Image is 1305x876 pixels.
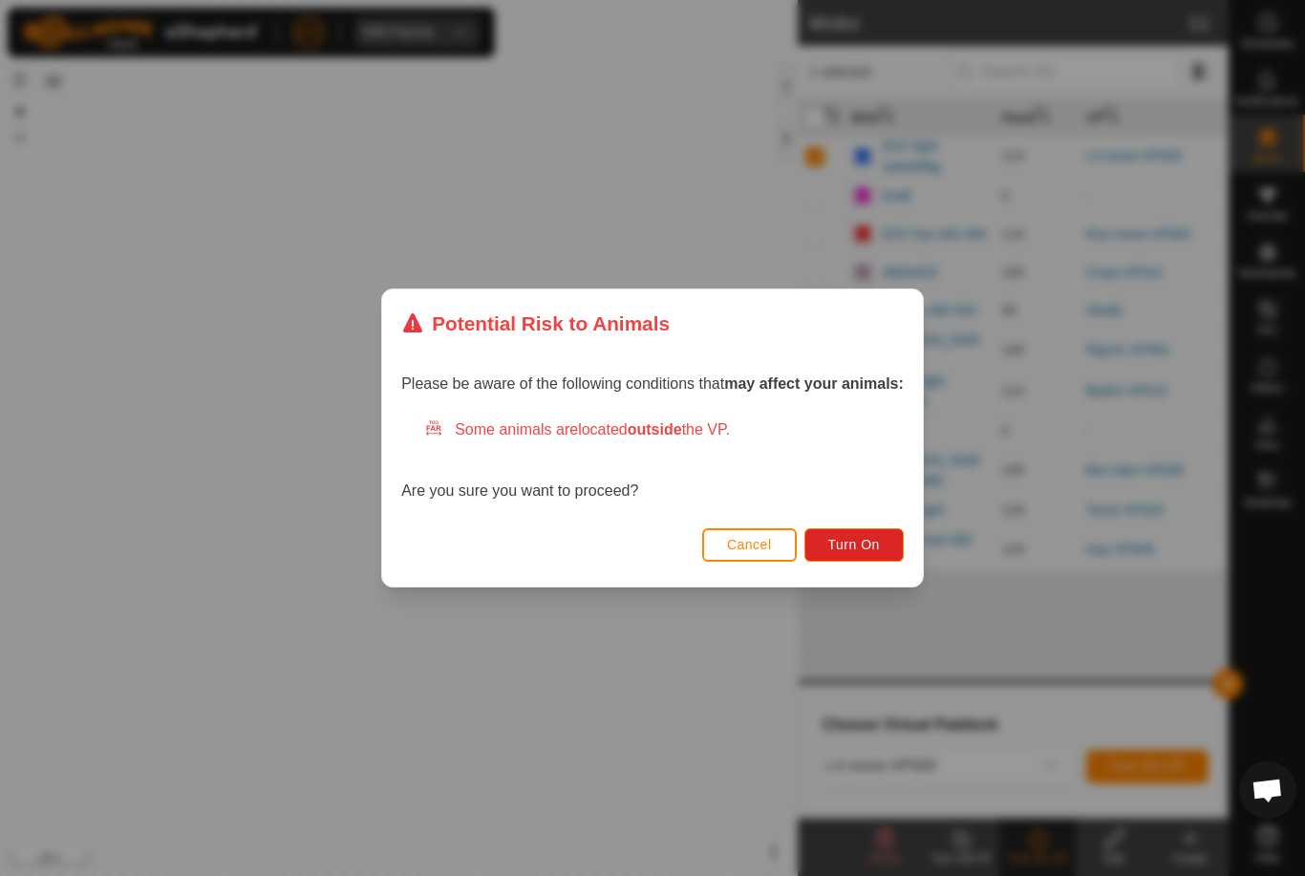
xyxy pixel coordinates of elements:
span: Cancel [727,537,772,552]
div: Are you sure you want to proceed? [401,418,904,502]
strong: may affect your animals: [724,375,904,392]
strong: outside [628,421,682,438]
div: Potential Risk to Animals [401,309,670,338]
button: Turn On [804,528,904,562]
span: located the VP. [578,421,730,438]
span: Turn On [828,537,880,552]
button: Cancel [702,528,797,562]
div: Open chat [1239,761,1296,819]
span: Please be aware of the following conditions that [401,375,904,392]
div: Some animals are [424,418,904,441]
